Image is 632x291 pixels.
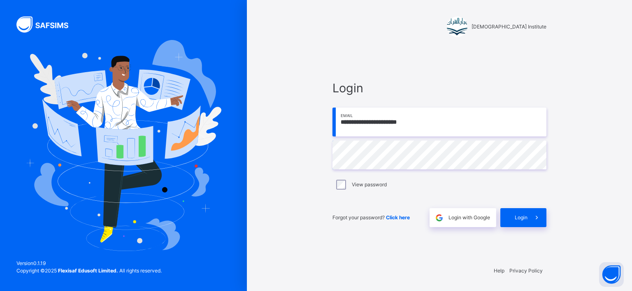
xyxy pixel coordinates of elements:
span: [DEMOGRAPHIC_DATA] Institute [472,23,546,31]
strong: Flexisaf Edusoft Limited. [58,268,118,274]
span: Login [332,79,546,97]
span: Copyright © 2025 All rights reserved. [16,268,162,274]
button: Open asap [599,262,624,287]
img: SAFSIMS Logo [16,16,78,33]
span: Forgot your password? [332,214,410,221]
a: Click here [386,214,410,221]
label: View password [352,181,387,188]
span: Version 0.1.19 [16,260,162,267]
img: Hero Image [26,40,221,251]
img: google.396cfc9801f0270233282035f929180a.svg [434,213,444,223]
span: Login with Google [448,214,490,221]
span: Login [515,214,527,221]
a: Help [494,268,504,274]
a: Privacy Policy [509,268,543,274]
